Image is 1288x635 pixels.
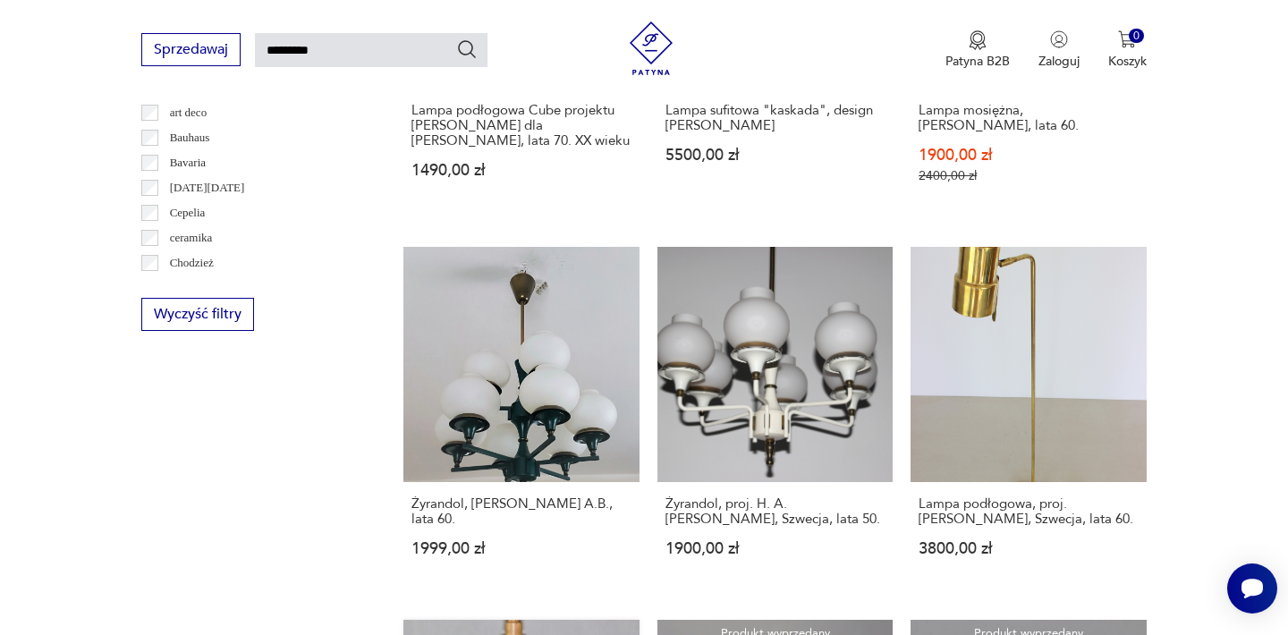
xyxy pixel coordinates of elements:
button: Wyczyść filtry [141,298,254,331]
img: Ikona koszyka [1118,30,1136,48]
h3: Lampa podłogowa, proj. [PERSON_NAME], Szwecja, lata 60. [919,496,1138,527]
h3: Lampa podłogowa Cube projektu [PERSON_NAME] dla [PERSON_NAME], lata 70. XX wieku [411,103,631,148]
p: 1999,00 zł [411,541,631,556]
button: Patyna B2B [945,30,1010,70]
p: 3800,00 zł [919,541,1138,556]
p: Koszyk [1108,53,1147,70]
h3: Żyrandol, [PERSON_NAME] A.B., lata 60. [411,496,631,527]
a: Lampa podłogowa, proj. H. Jakobsson, Szwecja, lata 60.Lampa podłogowa, proj. [PERSON_NAME], Szwec... [911,247,1146,591]
p: ceramika [170,228,213,248]
h3: Lampa mosiężna, [PERSON_NAME], lata 60. [919,103,1138,133]
img: Ikona medalu [969,30,987,50]
img: Ikonka użytkownika [1050,30,1068,48]
img: Patyna - sklep z meblami i dekoracjami vintage [624,21,678,75]
p: art deco [170,103,208,123]
p: Chodzież [170,253,214,273]
p: Cepelia [170,203,206,223]
p: 1490,00 zł [411,163,631,178]
p: Bavaria [170,153,206,173]
p: 2400,00 zł [919,168,1138,183]
a: Ikona medaluPatyna B2B [945,30,1010,70]
p: Ćmielów [170,278,213,298]
iframe: Smartsupp widget button [1227,563,1277,614]
p: [DATE][DATE] [170,178,245,198]
p: Zaloguj [1038,53,1080,70]
p: Bauhaus [170,128,210,148]
p: 5500,00 zł [665,148,885,163]
a: Żyrandol, proj. H. A. Jakobsson, Szwecja, lata 50.Żyrandol, proj. H. A. [PERSON_NAME], Szwecja, l... [657,247,893,591]
button: 0Koszyk [1108,30,1147,70]
h3: Żyrandol, proj. H. A. [PERSON_NAME], Szwecja, lata 50. [665,496,885,527]
a: Żyrandol, Hans Agne Jakobsson A.B., lata 60.Żyrandol, [PERSON_NAME] A.B., lata 60.1999,00 zł [403,247,639,591]
p: 1900,00 zł [919,148,1138,163]
div: 0 [1129,29,1144,44]
h3: Lampa sufitowa "kaskada", design [PERSON_NAME] [665,103,885,133]
button: Sprzedawaj [141,33,241,66]
p: Patyna B2B [945,53,1010,70]
p: 1900,00 zł [665,541,885,556]
button: Szukaj [456,38,478,60]
button: Zaloguj [1038,30,1080,70]
a: Sprzedawaj [141,45,241,57]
